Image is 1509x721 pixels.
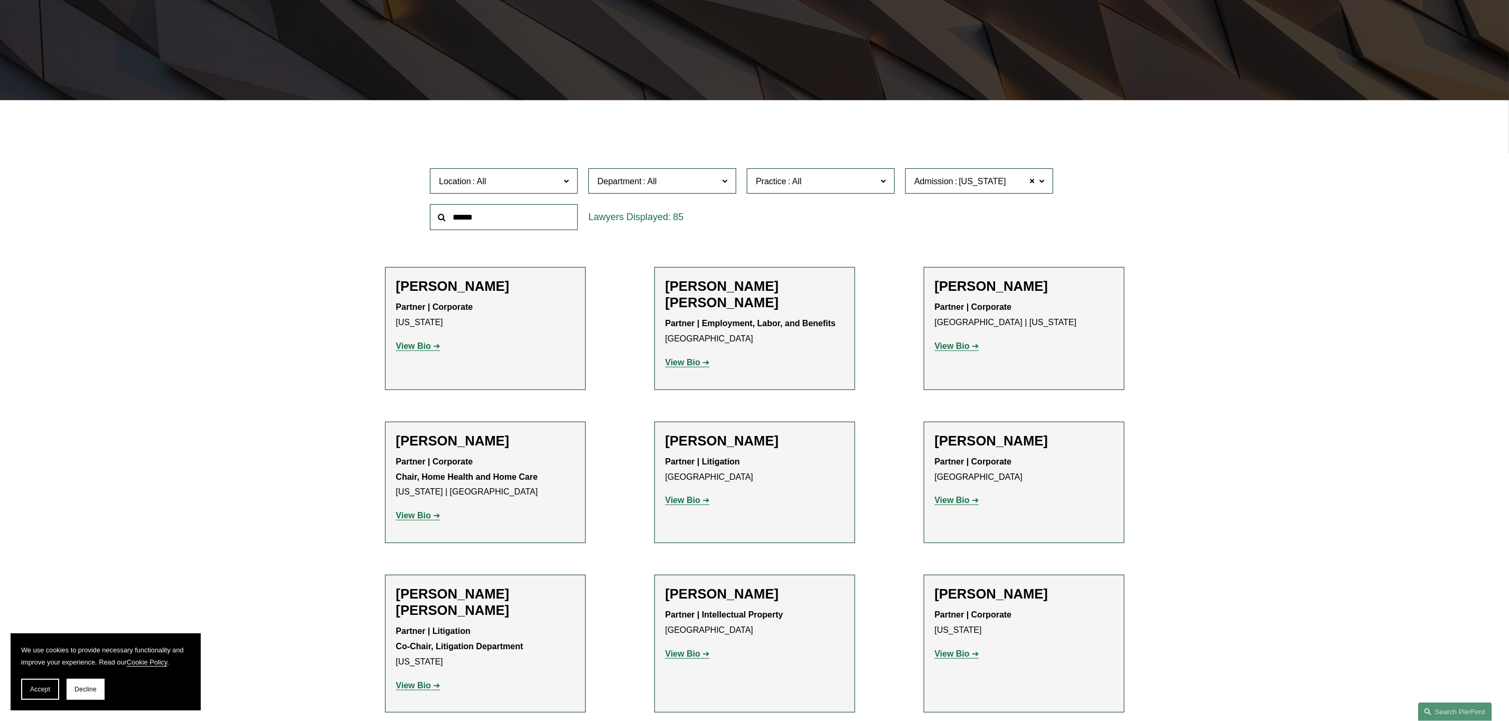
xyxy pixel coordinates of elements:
strong: View Bio [666,649,700,658]
strong: Partner | Intellectual Property [666,610,783,619]
button: Decline [67,679,105,700]
h2: [PERSON_NAME] [PERSON_NAME] [396,586,575,619]
h2: [PERSON_NAME] [935,278,1113,295]
strong: Partner | Litigation [666,457,740,466]
section: Cookie banner [11,633,201,710]
h2: [PERSON_NAME] [935,586,1113,602]
strong: View Bio [666,496,700,505]
p: [GEOGRAPHIC_DATA] | [US_STATE] [935,300,1113,330]
strong: Partner | Litigation Co-Chair, Litigation Department [396,627,523,651]
p: [GEOGRAPHIC_DATA] [666,316,844,347]
strong: Chair, Home Health and Home Care [396,472,538,481]
h2: [PERSON_NAME] [PERSON_NAME] [666,278,844,311]
a: View Bio [396,511,440,520]
strong: Partner | Corporate [396,457,473,466]
p: [GEOGRAPHIC_DATA] [666,454,844,485]
a: Cookie Policy [127,658,167,666]
a: View Bio [666,649,710,658]
a: View Bio [935,496,979,505]
strong: View Bio [666,358,700,367]
strong: Partner | Corporate [935,610,1012,619]
span: Admission [914,177,953,186]
span: Location [439,177,471,186]
p: We use cookies to provide necessary functionality and improve your experience. Read our . [21,644,190,668]
strong: Partner | Corporate [935,457,1012,466]
span: Decline [74,686,97,693]
p: [GEOGRAPHIC_DATA] [666,608,844,638]
a: Search this site [1418,703,1492,721]
strong: View Bio [396,341,431,350]
a: View Bio [935,341,979,350]
p: [US_STATE] [396,300,575,330]
a: View Bio [666,496,710,505]
a: View Bio [935,649,979,658]
strong: View Bio [396,511,431,520]
h2: [PERSON_NAME] [935,433,1113,449]
p: [US_STATE] [396,624,575,669]
h2: [PERSON_NAME] [396,433,575,449]
button: Accept [21,679,59,700]
span: Accept [30,686,50,693]
h2: [PERSON_NAME] [666,433,844,449]
strong: View Bio [935,649,970,658]
a: View Bio [396,681,440,690]
p: [GEOGRAPHIC_DATA] [935,454,1113,485]
a: View Bio [396,341,440,350]
span: Practice [756,177,786,186]
strong: View Bio [935,341,970,350]
strong: Partner | Corporate [935,302,1012,311]
span: Department [597,177,642,186]
h2: [PERSON_NAME] [396,278,575,295]
strong: Partner | Employment, Labor, and Benefits [666,319,836,328]
p: [US_STATE] | [GEOGRAPHIC_DATA] [396,454,575,500]
strong: View Bio [396,681,431,690]
span: [US_STATE] [959,175,1006,188]
span: 85 [673,212,683,222]
strong: Partner | Corporate [396,302,473,311]
a: View Bio [666,358,710,367]
h2: [PERSON_NAME] [666,586,844,602]
strong: View Bio [935,496,970,505]
p: [US_STATE] [935,608,1113,638]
